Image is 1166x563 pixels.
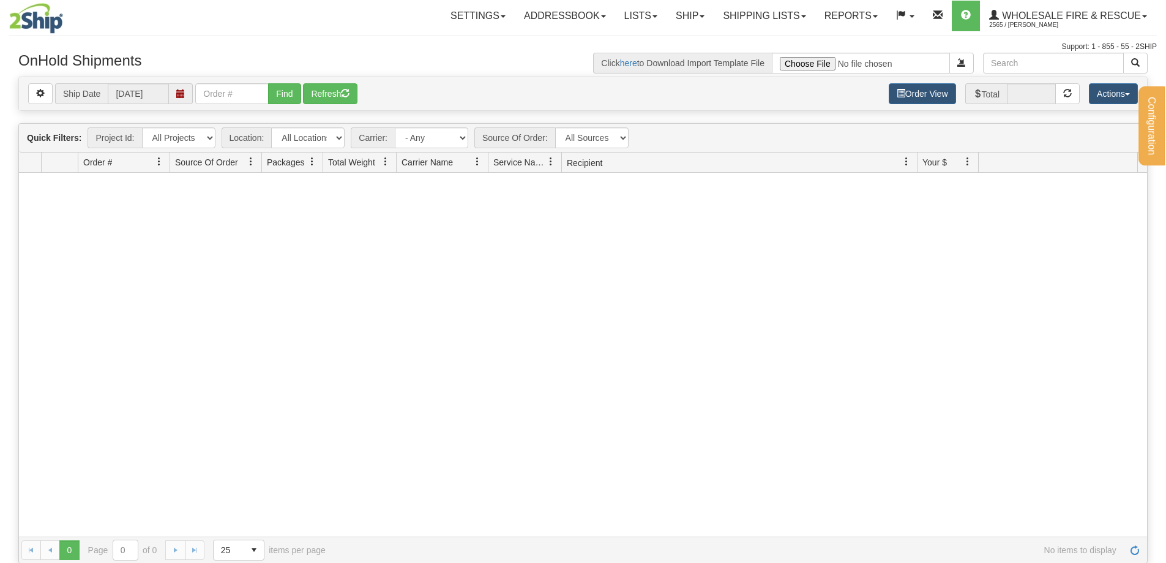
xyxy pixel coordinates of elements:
span: Your $ [922,156,947,168]
input: Order # [195,83,269,104]
a: Order View [889,83,956,104]
span: Order # [83,156,112,168]
span: Source Of Order: [474,127,555,148]
a: Refresh [1125,540,1145,560]
a: Company filter column settings [896,151,917,172]
a: Total Weight filter column settings [375,151,396,172]
span: Click to Download Import Template File [593,53,772,74]
button: Actions [1089,83,1138,104]
a: Lists [615,1,667,31]
span: Project Id: [88,127,141,148]
label: Quick Filters: [27,132,81,144]
span: Carrier: [351,127,395,148]
span: Page 0 [59,540,79,560]
button: Configuration [1138,86,1165,165]
a: Shipping lists [714,1,815,31]
a: Your $ filter column settings [957,151,978,172]
div: grid toolbar [19,124,1147,153]
span: 25 [221,544,237,556]
span: No items to display [343,545,1116,555]
a: Ship [667,1,714,31]
span: Service Name [493,156,547,168]
span: select [244,540,264,560]
a: Reports [815,1,887,31]
span: Packages [267,156,304,168]
a: Recipient [567,153,907,172]
span: Ship Date [55,83,108,104]
span: Page sizes drop down [213,540,264,561]
input: Import [772,53,950,74]
iframe: chat widget [1138,219,1165,344]
input: Search [983,53,1124,74]
span: Total [965,83,1007,104]
h3: OnHold Shipments [18,53,287,69]
a: Packages filter column settings [302,151,323,172]
span: items per page [213,540,326,561]
span: Total Weight [328,156,375,168]
button: Search [1123,53,1148,74]
a: Order # filter column settings [149,151,170,172]
span: Location: [222,127,272,148]
div: Support: 1 - 855 - 55 - 2SHIP [9,42,1157,52]
span: 2565 / [PERSON_NAME] [989,19,1081,31]
a: Service Name filter column settings [540,151,561,172]
a: Carrier Name filter column settings [467,151,488,172]
button: Refresh [303,83,357,104]
a: Source Of Order filter column settings [241,151,261,172]
img: logo2565.jpg [9,3,63,34]
a: Addressbook [515,1,615,31]
span: WHOLESALE FIRE & RESCUE [999,10,1141,21]
span: Source Of Order [175,156,238,168]
a: WHOLESALE FIRE & RESCUE 2565 / [PERSON_NAME] [980,1,1156,31]
button: Find [268,83,301,104]
span: Carrier Name [402,156,453,168]
a: Settings [441,1,515,31]
a: here [620,58,637,68]
span: Page of 0 [88,540,157,561]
